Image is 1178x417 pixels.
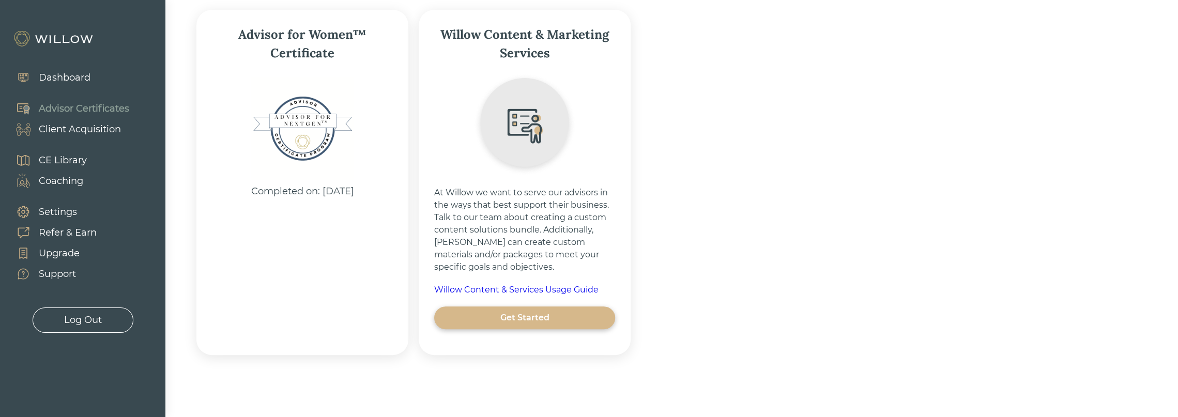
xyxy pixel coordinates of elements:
[39,226,97,240] div: Refer & Earn
[446,312,603,324] div: Get Started
[5,202,97,222] a: Settings
[5,222,97,243] a: Refer & Earn
[5,119,129,140] a: Client Acquisition
[39,153,87,167] div: CE Library
[39,267,76,281] div: Support
[5,171,87,191] a: Coaching
[39,102,129,116] div: Advisor Certificates
[39,246,80,260] div: Upgrade
[251,184,354,198] div: Completed on: [DATE]
[5,243,97,264] a: Upgrade
[434,187,615,273] div: At Willow we want to serve our advisors in the ways that best support their business. Talk to our...
[251,77,354,180] img: Advisor for NextGen™ Certificate Badge
[434,284,615,296] a: Willow Content & Services Usage Guide
[5,67,90,88] a: Dashboard
[39,122,121,136] div: Client Acquisition
[39,71,90,85] div: Dashboard
[212,25,393,63] div: Advisor for Women™ Certificate
[5,150,87,171] a: CE Library
[39,174,83,188] div: Coaching
[64,313,102,327] div: Log Out
[39,205,77,219] div: Settings
[5,98,129,119] a: Advisor Certificates
[434,25,615,63] div: Willow Content & Marketing Services
[13,30,96,47] img: Willow
[473,73,576,176] img: willowContentIcon.png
